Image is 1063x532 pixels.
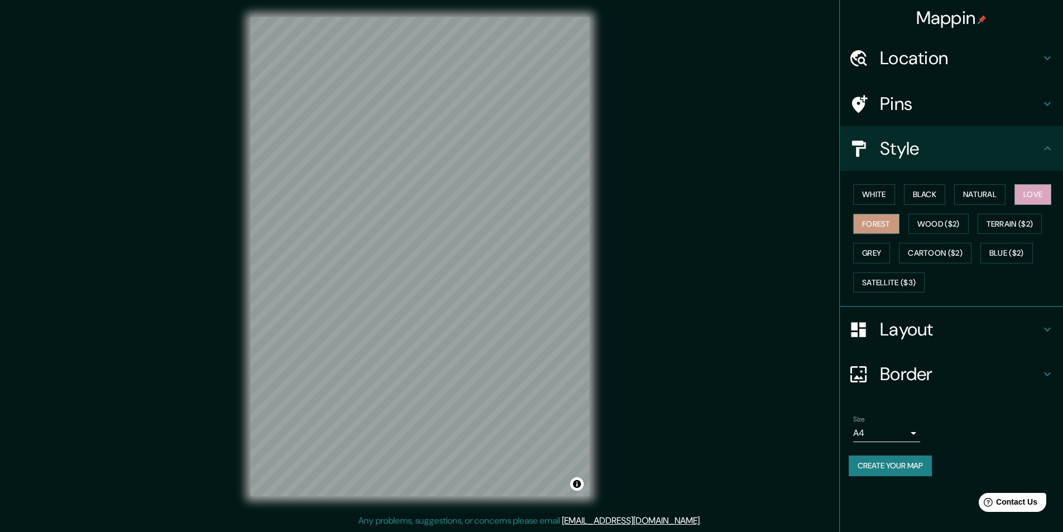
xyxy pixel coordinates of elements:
[853,214,900,234] button: Forest
[840,352,1063,396] div: Border
[880,318,1041,341] h4: Layout
[1014,184,1051,205] button: Love
[880,363,1041,385] h4: Border
[849,456,932,476] button: Create your map
[853,415,865,424] label: Size
[840,82,1063,126] div: Pins
[853,424,920,442] div: A4
[980,243,1033,263] button: Blue ($2)
[853,243,890,263] button: Grey
[840,36,1063,80] div: Location
[964,488,1051,520] iframe: Help widget launcher
[853,272,925,293] button: Satellite ($3)
[703,514,705,528] div: .
[562,515,700,526] a: [EMAIL_ADDRESS][DOMAIN_NAME]
[701,514,703,528] div: .
[840,126,1063,171] div: Style
[880,93,1041,115] h4: Pins
[840,307,1063,352] div: Layout
[978,214,1042,234] button: Terrain ($2)
[880,137,1041,160] h4: Style
[570,477,584,491] button: Toggle attribution
[954,184,1006,205] button: Natural
[916,7,987,29] h4: Mappin
[899,243,971,263] button: Cartoon ($2)
[880,47,1041,69] h4: Location
[853,184,895,205] button: White
[904,184,946,205] button: Black
[908,214,969,234] button: Wood ($2)
[358,514,701,528] p: Any problems, suggestions, or concerns please email .
[978,15,987,24] img: pin-icon.png
[251,17,589,496] canvas: Map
